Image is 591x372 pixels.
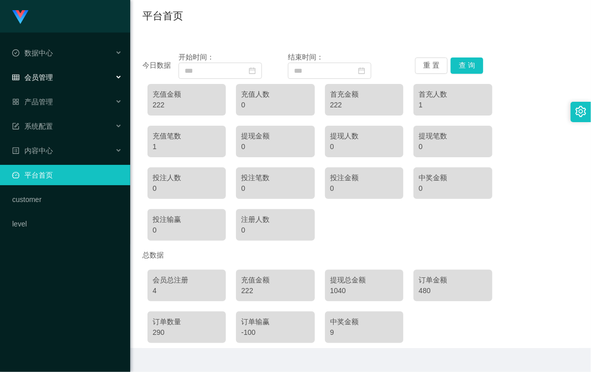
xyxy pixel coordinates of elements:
div: 充值金额 [153,89,221,100]
div: 中奖金额 [419,173,487,183]
span: 数据中心 [12,49,53,57]
div: 480 [419,285,487,296]
div: 投注笔数 [241,173,309,183]
div: 会员总注册 [153,275,221,285]
h1: 平台首页 [142,8,183,23]
i: 图标: setting [575,106,586,117]
span: 会员管理 [12,73,53,81]
div: 注册人数 [241,214,309,225]
div: 提现人数 [330,131,398,141]
div: 充值金额 [241,275,309,285]
div: -100 [241,327,309,338]
div: 4 [153,285,221,296]
span: 产品管理 [12,98,53,106]
i: 图标: table [12,74,19,81]
div: 0 [241,225,309,236]
div: 222 [241,285,309,296]
div: 投注输赢 [153,214,221,225]
div: 今日数据 [142,60,179,71]
a: level [12,214,122,234]
span: 内容中心 [12,147,53,155]
div: 提现金额 [241,131,309,141]
div: 290 [153,327,221,338]
img: logo.9652507e.png [12,10,28,24]
div: 订单金额 [419,275,487,285]
i: 图标: appstore-o [12,98,19,105]
div: 222 [153,100,221,110]
div: 订单数量 [153,317,221,327]
span: 结束时间： [288,53,323,61]
div: 1 [419,100,487,110]
div: 0 [153,225,221,236]
div: 首充人数 [419,89,487,100]
i: 图标: calendar [358,67,365,74]
div: 订单输赢 [241,317,309,327]
div: 0 [330,141,398,152]
i: 图标: form [12,123,19,130]
div: 充值笔数 [153,131,221,141]
div: 0 [419,183,487,194]
div: 0 [153,183,221,194]
div: 中奖金额 [330,317,398,327]
div: 提现总金额 [330,275,398,285]
div: 0 [419,141,487,152]
div: 投注金额 [330,173,398,183]
button: 重 置 [415,58,448,74]
i: 图标: calendar [249,67,256,74]
div: 0 [330,183,398,194]
div: 0 [241,141,309,152]
div: 首充金额 [330,89,398,100]
i: 图标: check-circle-o [12,49,19,56]
div: 222 [330,100,398,110]
a: 图标: dashboard平台首页 [12,165,122,185]
div: 提现笔数 [419,131,487,141]
div: 总数据 [142,246,579,265]
div: 9 [330,327,398,338]
div: 投注人数 [153,173,221,183]
div: 0 [241,183,309,194]
i: 图标: profile [12,147,19,154]
button: 查 询 [451,58,483,74]
div: 1 [153,141,221,152]
div: 1040 [330,285,398,296]
a: customer [12,189,122,210]
span: 开始时间： [179,53,214,61]
div: 0 [241,100,309,110]
div: 充值人数 [241,89,309,100]
span: 系统配置 [12,122,53,130]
